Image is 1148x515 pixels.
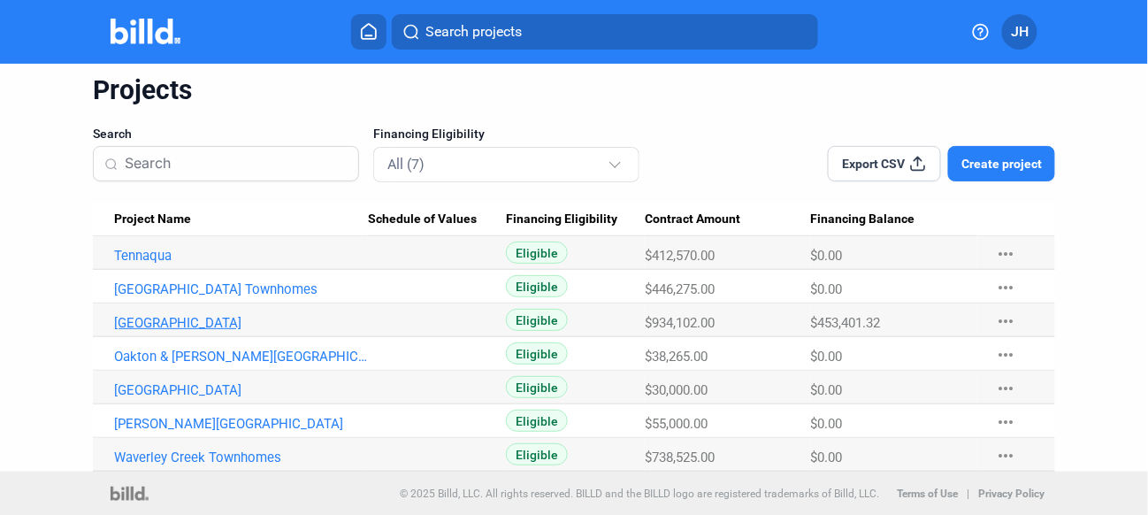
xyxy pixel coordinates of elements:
[506,309,568,331] span: Eligible
[111,487,149,501] img: logo
[811,315,881,331] span: $453,401.32
[506,275,568,297] span: Eligible
[368,211,477,227] span: Schedule of Values
[506,443,568,465] span: Eligible
[114,450,368,465] a: Waverley Creek Townhomes
[368,211,506,227] div: Schedule of Values
[506,342,568,365] span: Eligible
[425,21,522,42] span: Search projects
[1002,14,1037,50] button: JH
[645,416,708,432] span: $55,000.00
[828,146,941,181] button: Export CSV
[811,211,977,227] div: Financing Balance
[114,349,368,365] a: Oakton & [PERSON_NAME][GEOGRAPHIC_DATA], [GEOGRAPHIC_DATA]
[111,19,180,44] img: Billd Company Logo
[897,488,958,500] b: Terms of Use
[811,382,843,398] span: $0.00
[387,156,425,173] mat-select-trigger: All (7)
[978,488,1045,500] b: Privacy Policy
[811,349,843,365] span: $0.00
[811,248,843,264] span: $0.00
[373,125,485,142] span: Financing Eligibility
[995,344,1016,365] mat-icon: more_horiz
[995,311,1016,332] mat-icon: more_horiz
[811,211,915,227] span: Financing Balance
[961,155,1042,173] span: Create project
[843,155,906,173] span: Export CSV
[114,211,368,227] div: Project Name
[125,145,348,182] input: Search
[645,450,715,465] span: $738,525.00
[114,315,368,331] a: [GEOGRAPHIC_DATA]
[114,281,368,297] a: [GEOGRAPHIC_DATA] Townhomes
[995,378,1016,399] mat-icon: more_horiz
[506,211,645,227] div: Financing Eligibility
[114,416,368,432] a: [PERSON_NAME][GEOGRAPHIC_DATA]
[645,281,715,297] span: $446,275.00
[93,73,1055,107] div: Projects
[645,382,708,398] span: $30,000.00
[506,410,568,432] span: Eligible
[995,277,1016,298] mat-icon: more_horiz
[93,125,132,142] span: Search
[114,382,368,398] a: [GEOGRAPHIC_DATA]
[995,411,1016,433] mat-icon: more_horiz
[1011,21,1029,42] span: JH
[995,445,1016,466] mat-icon: more_horiz
[948,146,1055,181] button: Create project
[645,349,708,365] span: $38,265.00
[645,211,740,227] span: Contract Amount
[114,211,191,227] span: Project Name
[114,248,368,264] a: Tennaqua
[392,14,818,50] button: Search projects
[811,450,843,465] span: $0.00
[995,243,1016,265] mat-icon: more_horiz
[506,242,568,264] span: Eligible
[400,488,879,500] p: © 2025 Billd, LLC. All rights reserved. BILLD and the BILLD logo are registered trademarks of Bil...
[506,376,568,398] span: Eligible
[645,315,715,331] span: $934,102.00
[506,211,617,227] span: Financing Eligibility
[811,416,843,432] span: $0.00
[645,211,811,227] div: Contract Amount
[967,488,969,500] p: |
[811,281,843,297] span: $0.00
[645,248,715,264] span: $412,570.00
